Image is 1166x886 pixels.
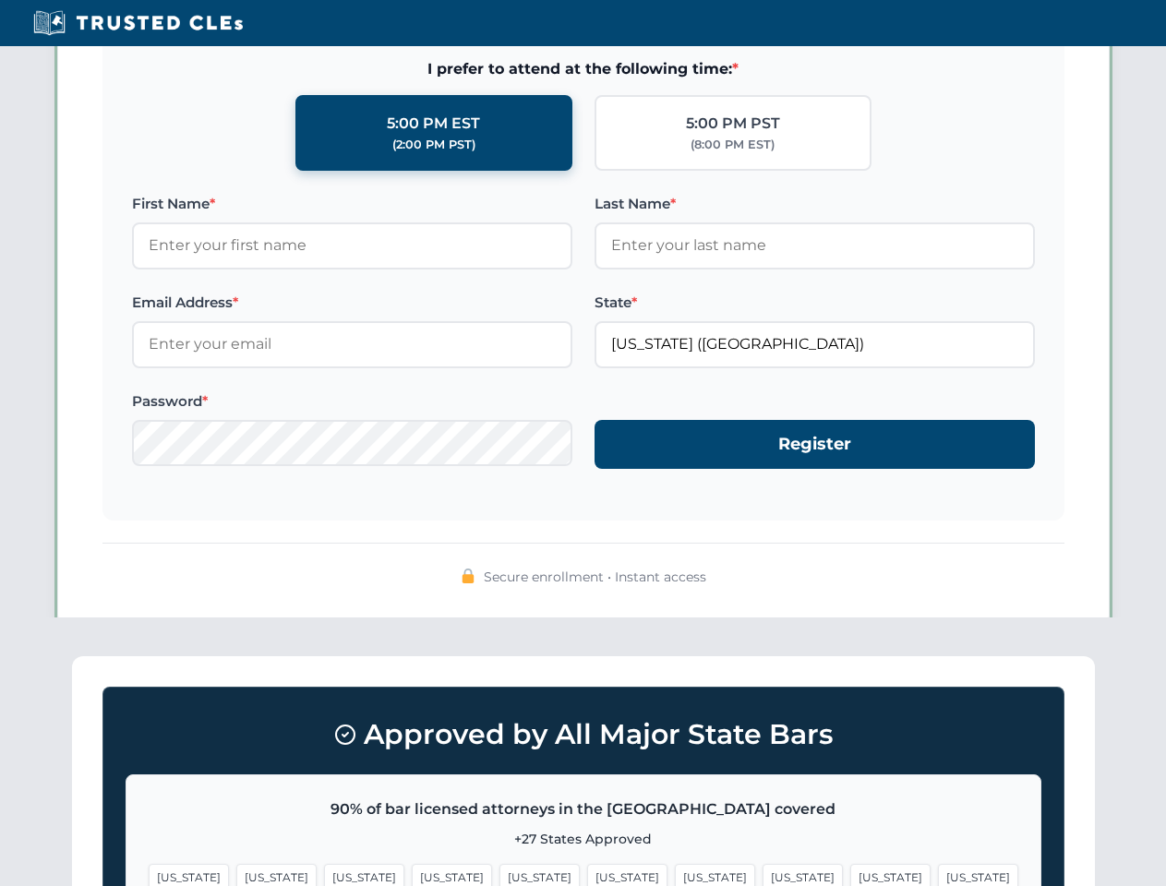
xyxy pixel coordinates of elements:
[132,222,572,269] input: Enter your first name
[132,193,572,215] label: First Name
[132,292,572,314] label: Email Address
[686,112,780,136] div: 5:00 PM PST
[132,57,1035,81] span: I prefer to attend at the following time:
[28,9,248,37] img: Trusted CLEs
[484,567,706,587] span: Secure enrollment • Instant access
[461,569,475,583] img: 🔒
[691,136,775,154] div: (8:00 PM EST)
[595,222,1035,269] input: Enter your last name
[595,321,1035,367] input: Florida (FL)
[595,193,1035,215] label: Last Name
[132,390,572,413] label: Password
[595,420,1035,469] button: Register
[149,797,1018,821] p: 90% of bar licensed attorneys in the [GEOGRAPHIC_DATA] covered
[132,321,572,367] input: Enter your email
[387,112,480,136] div: 5:00 PM EST
[595,292,1035,314] label: State
[126,710,1041,760] h3: Approved by All Major State Bars
[149,829,1018,849] p: +27 States Approved
[392,136,475,154] div: (2:00 PM PST)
